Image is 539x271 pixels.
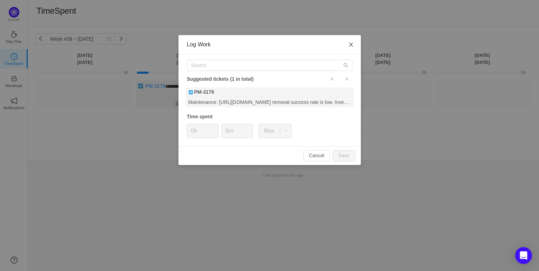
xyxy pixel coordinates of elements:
[341,35,361,55] button: Close
[187,74,352,84] div: Suggested tickets (1 in total)
[194,88,214,96] b: PM-3179
[187,60,352,71] input: Search
[333,150,355,161] button: Save
[348,42,354,47] i: icon: close
[186,97,354,107] div: Maintenance: [URL][DOMAIN_NAME] removal success rate is low. Investigate & fix.
[258,124,280,138] button: Max
[303,150,330,161] button: Cancel
[188,90,193,95] img: Task
[515,247,532,264] div: Open Intercom Messenger
[187,113,352,120] div: Time spent
[187,41,352,48] div: Log Work
[343,63,348,68] i: icon: search
[280,124,292,138] button: icon: ellipsis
